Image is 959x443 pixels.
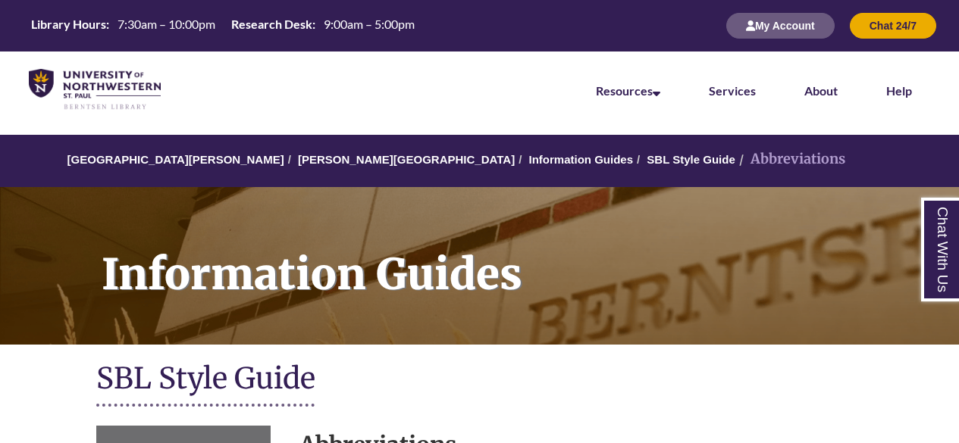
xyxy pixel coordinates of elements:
[225,16,318,33] th: Research Desk:
[726,13,835,39] button: My Account
[67,153,284,166] a: [GEOGRAPHIC_DATA][PERSON_NAME]
[298,153,515,166] a: [PERSON_NAME][GEOGRAPHIC_DATA]
[647,153,735,166] a: SBL Style Guide
[804,83,838,98] a: About
[596,83,660,98] a: Resources
[709,83,756,98] a: Services
[25,16,421,36] a: Hours Today
[886,83,912,98] a: Help
[25,16,421,35] table: Hours Today
[96,360,863,400] h1: SBL Style Guide
[528,153,633,166] a: Information Guides
[735,148,845,170] li: Abbreviations
[726,19,835,32] a: My Account
[850,13,936,39] button: Chat 24/7
[25,16,111,33] th: Library Hours:
[324,17,415,31] span: 9:00am – 5:00pm
[85,187,959,325] h1: Information Guides
[118,17,215,31] span: 7:30am – 10:00pm
[29,69,161,111] img: UNWSP Library Logo
[850,19,936,32] a: Chat 24/7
